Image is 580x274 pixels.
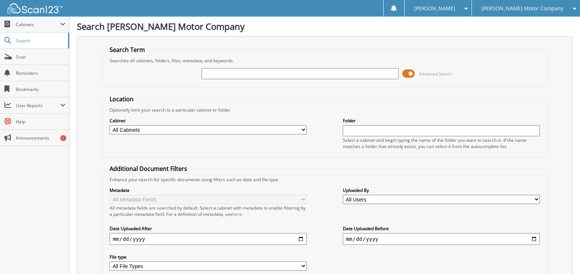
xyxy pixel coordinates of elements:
label: Folder [343,117,540,124]
div: All metadata fields are searched by default. Select a cabinet with metadata to enable filtering b... [110,205,306,217]
div: Select a cabinet and begin typing the name of the folder you want to search in. If the name match... [343,137,540,150]
div: Searches all cabinets, folders, files, metadata, and keywords [106,57,543,64]
div: 1 [60,135,66,141]
legend: Search Term [106,46,149,54]
span: User Reports [16,102,60,109]
span: [PERSON_NAME] [414,6,455,11]
input: start [110,233,306,245]
div: Optionally limit your search to a particular cabinet or folder [106,107,543,113]
div: Enhance your search for specific documents using filters such as date and file type. [106,176,543,183]
label: Metadata [110,187,306,193]
span: Announcements [16,135,65,141]
span: [PERSON_NAME] Motor Company [481,6,563,11]
span: Reminders [16,70,65,76]
label: Date Uploaded Before [343,225,540,232]
span: Advanced Search [419,71,452,77]
label: Date Uploaded After [110,225,306,232]
span: Help [16,119,65,125]
label: Uploaded By [343,187,540,193]
img: scan123-logo-white.svg [7,3,63,13]
legend: Location [106,95,137,103]
span: Bookmarks [16,86,65,92]
label: File type [110,254,306,260]
h1: Search [PERSON_NAME] Motor Company [77,20,573,32]
span: Cabinets [16,21,60,28]
span: Search [16,38,64,44]
a: here [232,211,242,217]
input: end [343,233,540,245]
span: Scan [16,54,65,60]
label: Cabinet [110,117,306,124]
legend: Additional Document Filters [106,165,191,173]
